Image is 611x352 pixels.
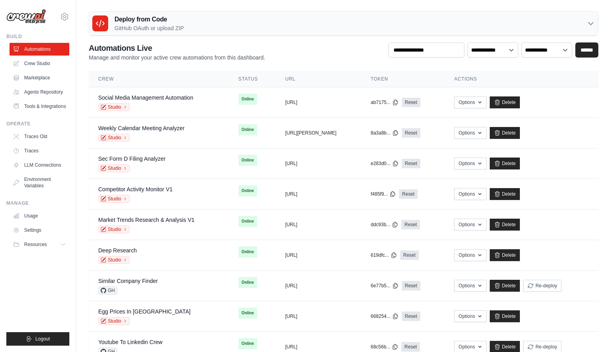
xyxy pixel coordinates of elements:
[6,332,69,346] button: Logout
[98,217,195,223] a: Market Trends Research & Analysis V1
[10,159,69,171] a: LLM Connections
[98,156,166,162] a: Sec Form D Filing Analyzer
[490,96,520,108] a: Delete
[490,219,520,231] a: Delete
[98,247,137,254] a: Deep Research
[402,281,420,290] a: Reset
[10,130,69,143] a: Traces Old
[454,219,486,231] button: Options
[10,57,69,70] a: Crew Studio
[239,246,257,258] span: Online
[98,186,173,192] a: Competitor Activity Monitor V1
[285,130,336,136] button: [URL][PERSON_NAME]
[276,71,361,87] th: URL
[98,94,193,101] a: Social Media Management Automation
[229,71,276,87] th: Status
[98,256,130,264] a: Studio
[490,127,520,139] a: Delete
[239,308,257,319] span: Online
[454,96,486,108] button: Options
[239,155,257,166] span: Online
[98,339,162,345] a: Youtube To Linkedin Crew
[402,128,420,138] a: Reset
[10,224,69,237] a: Settings
[490,158,520,169] a: Delete
[6,9,46,24] img: Logo
[399,189,418,199] a: Reset
[89,42,265,54] h2: Automations Live
[115,24,184,32] p: GitHub OAuth or upload ZIP
[98,134,130,142] a: Studio
[454,188,486,200] button: Options
[115,15,184,24] h3: Deploy from Code
[370,252,397,258] button: 619dfc...
[370,130,398,136] button: 8a3a8b...
[98,308,191,315] a: Egg Prices In [GEOGRAPHIC_DATA]
[239,216,257,227] span: Online
[401,342,420,352] a: Reset
[370,221,398,228] button: ddc93b...
[239,94,257,105] span: Online
[10,71,69,84] a: Marketplace
[370,99,398,106] button: ab7175...
[400,250,419,260] a: Reset
[401,220,420,229] a: Reset
[10,43,69,56] a: Automations
[98,317,130,325] a: Studio
[98,195,130,203] a: Studio
[6,33,69,40] div: Build
[370,160,398,167] button: e283d0...
[6,121,69,127] div: Operate
[454,280,486,292] button: Options
[35,336,50,342] span: Logout
[98,278,158,284] a: Similar Company Finder
[89,71,229,87] th: Crew
[370,283,398,289] button: 6e77b5...
[10,100,69,113] a: Tools & Integrations
[98,125,185,131] a: Weekly Calendar Meeting Analyzer
[98,164,130,172] a: Studio
[370,313,398,319] button: 668254...
[10,210,69,222] a: Usage
[361,71,445,87] th: Token
[239,185,257,196] span: Online
[98,287,117,294] span: GH
[523,280,561,292] button: Re-deploy
[454,158,486,169] button: Options
[10,86,69,98] a: Agents Repository
[239,277,257,288] span: Online
[454,310,486,322] button: Options
[454,127,486,139] button: Options
[24,241,47,248] span: Resources
[10,173,69,192] a: Environment Variables
[445,71,598,87] th: Actions
[402,98,420,107] a: Reset
[454,249,486,261] button: Options
[10,238,69,251] button: Resources
[89,54,265,62] p: Manage and monitor your active crew automations from this dashboard.
[6,200,69,206] div: Manage
[490,249,520,261] a: Delete
[10,144,69,157] a: Traces
[490,188,520,200] a: Delete
[98,103,130,111] a: Studio
[239,124,257,135] span: Online
[370,344,398,350] button: 68c56b...
[402,159,420,168] a: Reset
[402,312,420,321] a: Reset
[239,338,257,349] span: Online
[490,280,520,292] a: Delete
[98,225,130,233] a: Studio
[490,310,520,322] a: Delete
[370,191,395,197] button: f485f9...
